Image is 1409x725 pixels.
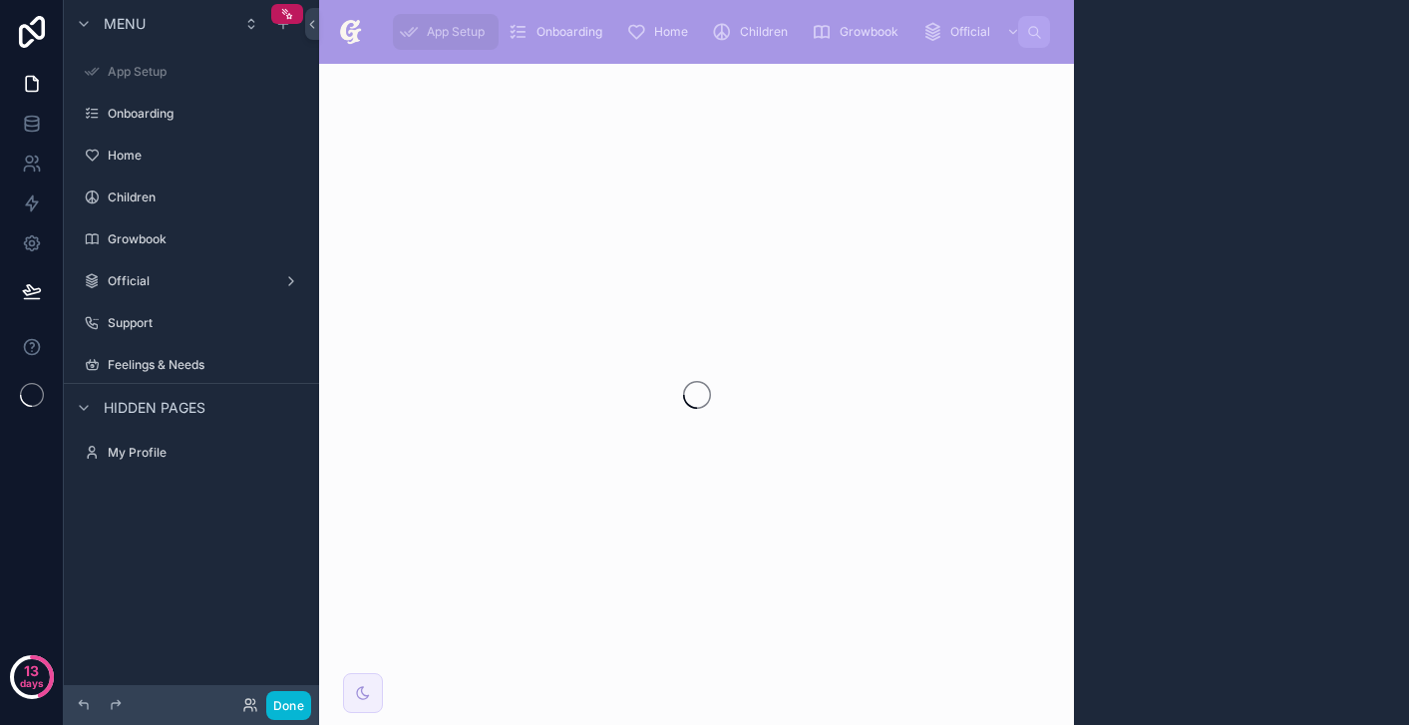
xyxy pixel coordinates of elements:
[24,661,39,681] p: 13
[76,56,307,88] a: App Setup
[393,14,499,50] a: App Setup
[20,669,44,697] p: days
[620,14,702,50] a: Home
[76,307,307,339] a: Support
[108,106,303,122] label: Onboarding
[266,691,311,720] button: Done
[706,14,802,50] a: Children
[108,315,303,331] label: Support
[916,14,1030,50] a: Official
[654,24,688,40] span: Home
[76,265,307,297] a: Official
[503,14,616,50] a: Onboarding
[76,223,307,255] a: Growbook
[104,14,146,34] span: Menu
[76,98,307,130] a: Onboarding
[76,349,307,381] a: Feelings & Needs
[76,437,307,469] a: My Profile
[383,10,1018,54] div: scrollable content
[108,231,303,247] label: Growbook
[740,24,788,40] span: Children
[108,357,303,373] label: Feelings & Needs
[108,445,303,461] label: My Profile
[76,140,307,172] a: Home
[950,24,990,40] span: Official
[536,24,602,40] span: Onboarding
[108,273,275,289] label: Official
[806,14,912,50] a: Growbook
[427,24,485,40] span: App Setup
[840,24,898,40] span: Growbook
[108,64,303,80] label: App Setup
[108,189,303,205] label: Children
[104,398,205,418] span: Hidden pages
[335,16,367,48] img: App logo
[108,148,303,164] label: Home
[76,181,307,213] a: Children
